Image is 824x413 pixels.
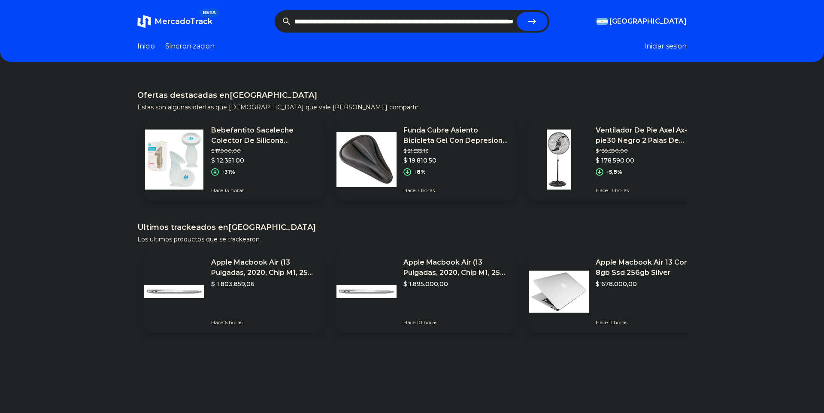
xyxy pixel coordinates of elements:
[211,319,316,326] p: Hace 6 horas
[403,319,508,326] p: Hace 10 horas
[596,257,700,278] p: Apple Macbook Air 13 Core I5 8gb Ssd 256gb Silver
[415,169,426,175] p: -8%
[403,156,508,165] p: $ 19.810,50
[597,16,687,27] button: [GEOGRAPHIC_DATA]
[211,187,316,194] p: Hace 13 horas
[596,319,700,326] p: Hace 11 horas
[403,257,508,278] p: Apple Macbook Air (13 Pulgadas, 2020, Chip M1, 256 Gb De Ssd, 8 Gb De Ram) - Plata
[211,280,316,288] p: $ 1.803.859,06
[144,130,204,190] img: Featured image
[211,156,316,165] p: $ 12.351,00
[529,130,589,190] img: Featured image
[644,41,687,51] button: Iniciar sesion
[403,148,508,154] p: $ 21.533,16
[336,130,397,190] img: Featured image
[403,280,508,288] p: $ 1.895.000,00
[144,118,323,201] a: Featured imageBebefantito Sacaleche Colector De Silicona [PERSON_NAME]$ 17.900,00$ 12.351,00-31%H...
[199,9,219,17] span: BETA
[336,118,515,201] a: Featured imageFunda Cubre Asiento Bicicleta Gel Con Depresion- Racer Bikes$ 21.533,16$ 19.810,50-...
[529,250,707,333] a: Featured imageApple Macbook Air 13 Core I5 8gb Ssd 256gb Silver$ 678.000,00Hace 11 horas
[597,18,608,25] img: Argentina
[596,148,700,154] p: $ 189.590,00
[137,221,687,233] h1: Ultimos trackeados en [GEOGRAPHIC_DATA]
[211,148,316,154] p: $ 17.900,00
[529,262,589,322] img: Featured image
[336,250,515,333] a: Featured imageApple Macbook Air (13 Pulgadas, 2020, Chip M1, 256 Gb De Ssd, 8 Gb De Ram) - Plata$...
[137,103,687,112] p: Estas son algunas ofertas que [DEMOGRAPHIC_DATA] que vale [PERSON_NAME] compartir.
[165,41,215,51] a: Sincronizacion
[137,15,151,28] img: MercadoTrack
[211,257,316,278] p: Apple Macbook Air (13 Pulgadas, 2020, Chip M1, 256 Gb De Ssd, 8 Gb De Ram) - Plata
[403,125,508,146] p: Funda Cubre Asiento Bicicleta Gel Con Depresion- Racer Bikes
[403,187,508,194] p: Hace 7 horas
[144,250,323,333] a: Featured imageApple Macbook Air (13 Pulgadas, 2020, Chip M1, 256 Gb De Ssd, 8 Gb De Ram) - Plata$...
[137,89,687,101] h1: Ofertas destacadas en [GEOGRAPHIC_DATA]
[154,17,212,26] span: MercadoTrack
[596,125,700,146] p: Ventilador De Pie Axel Ax-pie30 Negro 2 Palas De Metal 30
[222,169,235,175] p: -31%
[596,187,700,194] p: Hace 13 horas
[529,118,707,201] a: Featured imageVentilador De Pie Axel Ax-pie30 Negro 2 Palas De Metal 30$ 189.590,00$ 178.590,00-5...
[144,262,204,322] img: Featured image
[211,125,316,146] p: Bebefantito Sacaleche Colector De Silicona [PERSON_NAME]
[609,16,687,27] span: [GEOGRAPHIC_DATA]
[137,41,155,51] a: Inicio
[596,280,700,288] p: $ 678.000,00
[596,156,700,165] p: $ 178.590,00
[137,235,687,244] p: Los ultimos productos que se trackearon.
[336,262,397,322] img: Featured image
[607,169,622,175] p: -5,8%
[137,15,212,28] a: MercadoTrackBETA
